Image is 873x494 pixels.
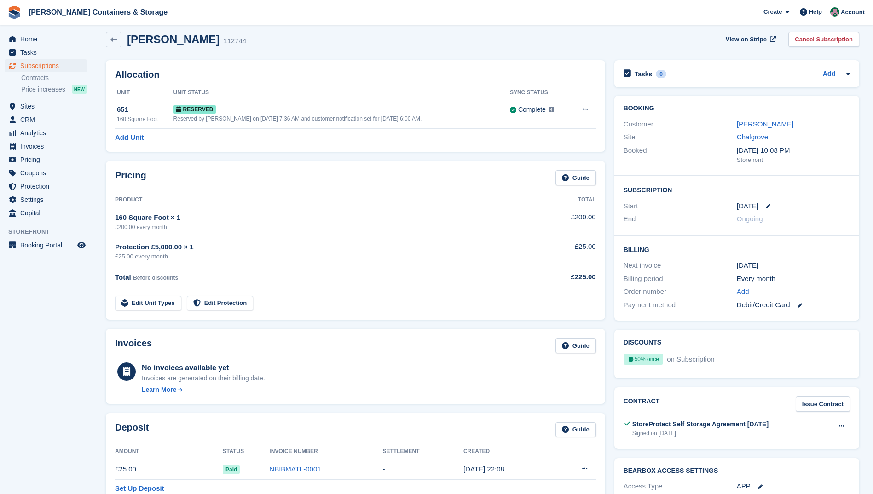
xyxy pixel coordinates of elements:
[624,396,660,412] h2: Contract
[624,339,850,346] h2: Discounts
[737,133,768,141] a: Chalgrove
[522,236,596,266] td: £25.00
[763,7,782,17] span: Create
[20,33,75,46] span: Home
[117,115,173,123] div: 160 Square Foot
[187,296,253,311] a: Edit Protection
[21,84,87,94] a: Price increases NEW
[20,153,75,166] span: Pricing
[115,213,522,223] div: 160 Square Foot × 1
[21,74,87,82] a: Contracts
[830,7,839,17] img: Julia Marcham
[555,338,596,353] a: Guide
[115,459,223,480] td: £25.00
[173,105,216,114] span: Reserved
[5,140,87,153] a: menu
[737,300,850,310] div: Debit/Credit Card
[115,223,522,231] div: £200.00 every month
[20,193,75,206] span: Settings
[20,126,75,139] span: Analytics
[624,300,737,310] div: Payment method
[269,465,321,473] a: NBIBMATL-0001
[5,100,87,113] a: menu
[383,444,463,459] th: Settlement
[142,362,265,373] div: No invoices available yet
[632,419,769,429] div: StoreProtect Self Storage Agreement [DATE]
[20,113,75,126] span: CRM
[173,86,510,100] th: Unit Status
[737,481,850,492] div: APP
[5,207,87,219] a: menu
[549,107,554,112] img: icon-info-grey-7440780725fd019a000dd9b08b2336e03edf1995a4989e88bcd33f0948082b44.svg
[115,69,596,80] h2: Allocation
[823,69,835,80] a: Add
[223,465,240,474] span: Paid
[510,86,570,100] th: Sync Status
[5,126,87,139] a: menu
[21,85,65,94] span: Price increases
[173,115,510,123] div: Reserved by [PERSON_NAME] on [DATE] 7:36 AM and customer notification set for [DATE] 6:00 AM.
[737,120,793,128] a: [PERSON_NAME]
[518,105,546,115] div: Complete
[7,6,21,19] img: stora-icon-8386f47178a22dfd0bd8f6a31ec36ba5ce8667c1dd55bd0f319d3a0aa187defe.svg
[20,180,75,193] span: Protection
[624,145,737,165] div: Booked
[5,153,87,166] a: menu
[115,422,149,437] h2: Deposit
[624,481,737,492] div: Access Type
[737,260,850,271] div: [DATE]
[115,273,131,281] span: Total
[20,100,75,113] span: Sites
[809,7,822,17] span: Help
[635,70,653,78] h2: Tasks
[72,85,87,94] div: NEW
[20,167,75,179] span: Coupons
[463,444,553,459] th: Created
[25,5,171,20] a: [PERSON_NAME] Containers & Storage
[624,132,737,143] div: Site
[737,215,763,223] span: Ongoing
[632,429,769,437] div: Signed on [DATE]
[737,201,758,212] time: 2025-10-08 00:00:00 UTC
[383,459,463,480] td: -
[737,274,850,284] div: Every month
[665,355,714,363] span: on Subscription
[624,274,737,284] div: Billing period
[115,193,522,207] th: Product
[142,373,265,383] div: Invoices are generated on their billing date.
[737,155,850,165] div: Storefront
[624,214,737,224] div: End
[796,396,850,412] a: Issue Contract
[624,201,737,212] div: Start
[5,113,87,126] a: menu
[115,170,146,185] h2: Pricing
[5,180,87,193] a: menu
[726,35,767,44] span: View on Stripe
[624,287,737,297] div: Order number
[142,385,176,395] div: Learn More
[624,119,737,130] div: Customer
[722,32,778,47] a: View on Stripe
[115,242,522,253] div: Protection £5,000.00 × 1
[142,385,265,395] a: Learn More
[5,239,87,252] a: menu
[223,444,269,459] th: Status
[269,444,382,459] th: Invoice Number
[133,275,178,281] span: Before discounts
[555,422,596,437] a: Guide
[117,104,173,115] div: 651
[5,193,87,206] a: menu
[841,8,865,17] span: Account
[8,227,92,236] span: Storefront
[115,483,164,494] a: Set Up Deposit
[656,70,666,78] div: 0
[76,240,87,251] a: Preview store
[624,467,850,475] h2: BearBox Access Settings
[737,145,850,156] div: [DATE] 10:08 PM
[20,46,75,59] span: Tasks
[522,193,596,207] th: Total
[20,59,75,72] span: Subscriptions
[223,36,246,46] div: 112744
[5,46,87,59] a: menu
[115,296,181,311] a: Edit Unit Types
